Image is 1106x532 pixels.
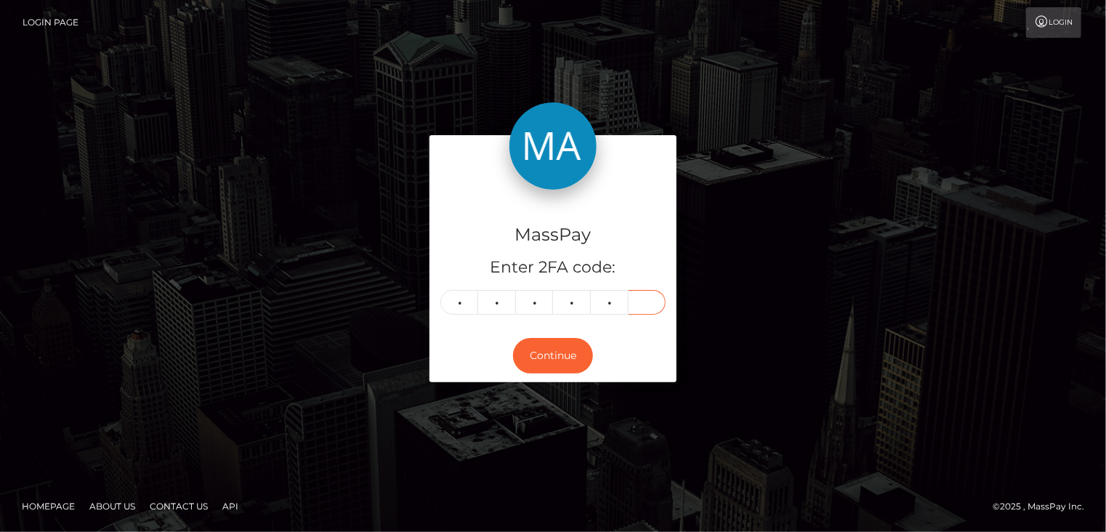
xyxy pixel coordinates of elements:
a: Contact Us [144,495,214,517]
a: Homepage [16,495,81,517]
a: About Us [84,495,141,517]
img: MassPay [509,102,597,190]
h5: Enter 2FA code: [440,257,666,279]
a: API [217,495,244,517]
button: Continue [513,338,593,374]
h4: MassPay [440,222,666,248]
a: Login Page [23,7,78,38]
div: © 2025 , MassPay Inc. [993,499,1095,515]
a: Login [1026,7,1081,38]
